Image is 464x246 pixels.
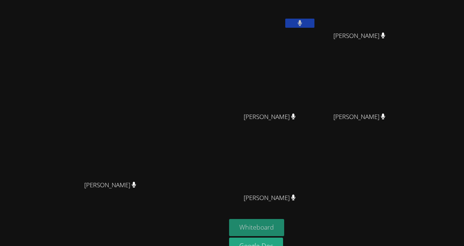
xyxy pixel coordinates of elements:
[229,219,284,236] button: Whiteboard
[244,112,296,122] span: [PERSON_NAME]
[333,31,386,41] span: [PERSON_NAME]
[333,112,386,122] span: [PERSON_NAME]
[244,193,296,203] span: [PERSON_NAME]
[84,180,136,191] span: [PERSON_NAME]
